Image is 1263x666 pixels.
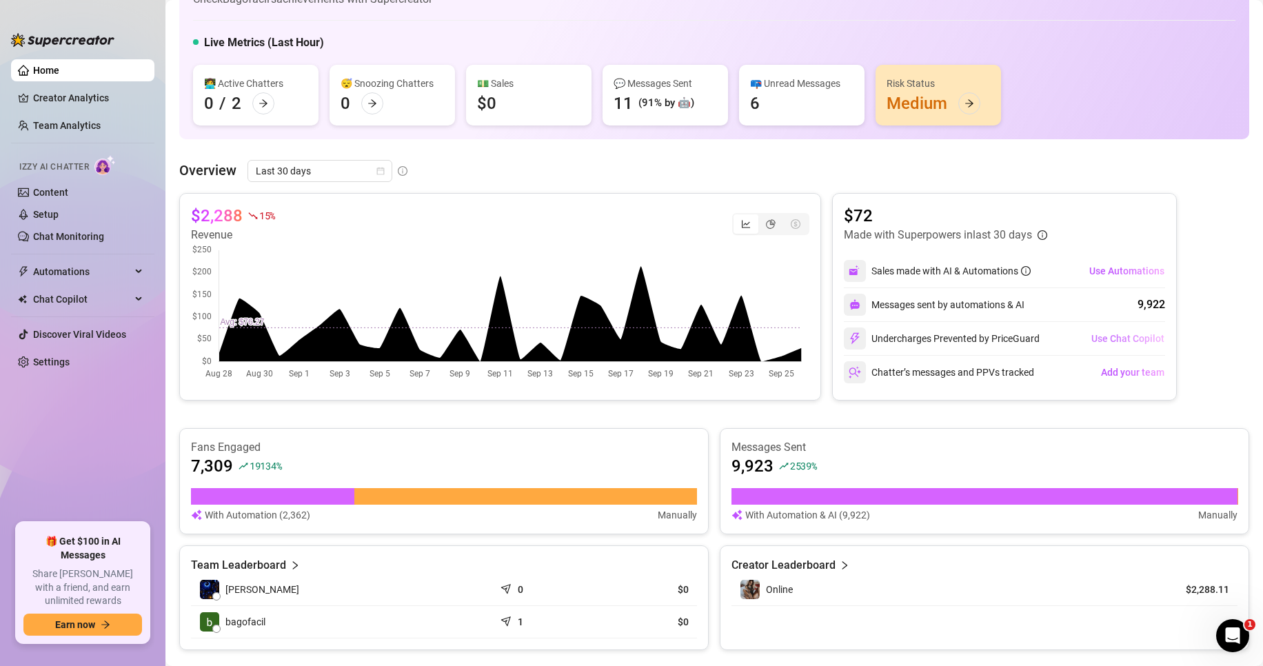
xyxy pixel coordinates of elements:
[477,92,496,114] div: $0
[1089,265,1164,276] span: Use Automations
[376,167,385,175] span: calendar
[18,294,27,304] img: Chat Copilot
[204,34,324,51] h5: Live Metrics (Last Hour)
[33,87,143,109] a: Creator Analytics
[844,205,1047,227] article: $72
[1089,260,1165,282] button: Use Automations
[33,356,70,367] a: Settings
[614,76,717,91] div: 💬 Messages Sent
[1101,367,1164,378] span: Add your team
[18,266,29,277] span: thunderbolt
[33,209,59,220] a: Setup
[1198,507,1237,523] article: Manually
[731,507,742,523] img: svg%3e
[745,507,870,523] article: With Automation & AI (9,922)
[844,294,1024,316] div: Messages sent by automations & AI
[225,614,265,629] span: bagofacil
[23,614,142,636] button: Earn nowarrow-right
[179,160,236,181] article: Overview
[791,219,800,229] span: dollar-circle
[259,99,268,108] span: arrow-right
[849,299,860,310] img: svg%3e
[766,219,776,229] span: pie-chart
[33,120,101,131] a: Team Analytics
[33,187,68,198] a: Content
[750,92,760,114] div: 6
[94,155,116,175] img: AI Chatter
[518,583,523,596] article: 0
[191,455,233,477] article: 7,309
[844,327,1040,350] div: Undercharges Prevented by PriceGuard
[1100,361,1165,383] button: Add your team
[614,92,633,114] div: 11
[398,166,407,176] span: info-circle
[766,584,793,595] span: Online
[239,461,248,471] span: rise
[740,580,760,599] img: Online
[290,557,300,574] span: right
[604,583,689,596] article: $0
[477,76,580,91] div: 💵 Sales
[871,263,1031,279] div: Sales made with AI & Automations
[840,557,849,574] span: right
[731,440,1237,455] article: Messages Sent
[1138,296,1165,313] div: 9,922
[11,33,114,47] img: logo-BBDzfeDw.svg
[741,219,751,229] span: line-chart
[55,619,95,630] span: Earn now
[232,92,241,114] div: 2
[200,580,219,599] img: Leonardo Federi…
[101,620,110,629] span: arrow-right
[341,92,350,114] div: 0
[1038,230,1047,240] span: info-circle
[33,261,131,283] span: Automations
[849,366,861,379] img: svg%3e
[518,615,523,629] article: 1
[1091,327,1165,350] button: Use Chat Copilot
[731,455,774,477] article: 9,923
[849,332,861,345] img: svg%3e
[341,76,444,91] div: 😴 Snoozing Chatters
[248,211,258,221] span: fall
[259,209,275,222] span: 15 %
[23,535,142,562] span: 🎁 Get $100 in AI Messages
[1021,266,1031,276] span: info-circle
[844,227,1032,243] article: Made with Superpowers in last 30 days
[887,76,990,91] div: Risk Status
[844,361,1034,383] div: Chatter’s messages and PPVs tracked
[33,231,104,242] a: Chat Monitoring
[1166,583,1229,596] article: $2,288.11
[200,612,219,632] img: bagofacil
[191,507,202,523] img: svg%3e
[501,613,514,627] span: send
[191,205,243,227] article: $2,288
[604,615,689,629] article: $0
[1216,619,1249,652] iframe: Intercom live chat
[191,440,697,455] article: Fans Engaged
[638,95,694,112] div: (91% by 🤖)
[731,557,836,574] article: Creator Leaderboard
[191,227,275,243] article: Revenue
[658,507,697,523] article: Manually
[204,76,307,91] div: 👩‍💻 Active Chatters
[501,581,514,594] span: send
[33,65,59,76] a: Home
[33,288,131,310] span: Chat Copilot
[204,92,214,114] div: 0
[750,76,853,91] div: 📪 Unread Messages
[33,329,126,340] a: Discover Viral Videos
[790,459,817,472] span: 2539 %
[1244,619,1255,630] span: 1
[250,459,281,472] span: 19134 %
[849,265,861,277] img: svg%3e
[191,557,286,574] article: Team Leaderboard
[732,213,809,235] div: segmented control
[19,161,89,174] span: Izzy AI Chatter
[367,99,377,108] span: arrow-right
[205,507,310,523] article: With Automation (2,362)
[225,582,299,597] span: [PERSON_NAME]
[779,461,789,471] span: rise
[964,99,974,108] span: arrow-right
[23,567,142,608] span: Share [PERSON_NAME] with a friend, and earn unlimited rewards
[1091,333,1164,344] span: Use Chat Copilot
